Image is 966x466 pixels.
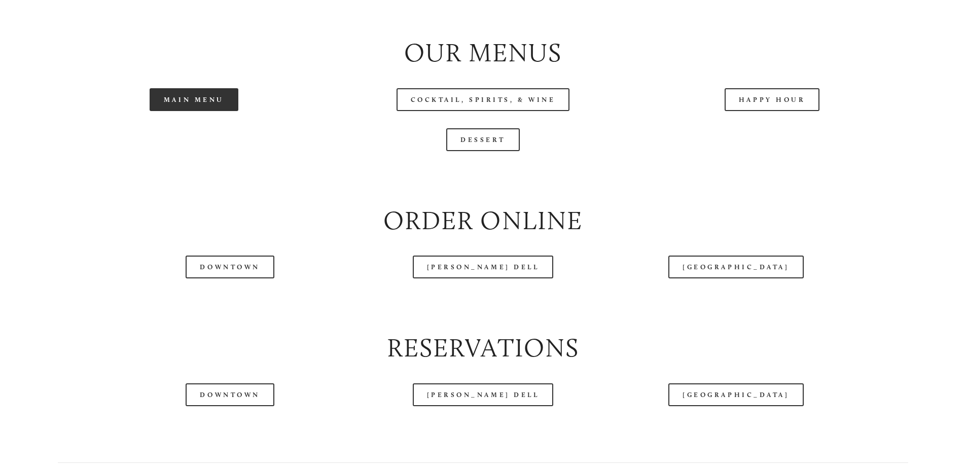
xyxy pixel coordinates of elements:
a: Downtown [186,256,274,278]
h2: Reservations [58,330,908,366]
a: [PERSON_NAME] Dell [413,383,554,406]
a: Cocktail, Spirits, & Wine [397,88,570,111]
a: [GEOGRAPHIC_DATA] [668,383,803,406]
a: Happy Hour [725,88,820,111]
a: [PERSON_NAME] Dell [413,256,554,278]
a: Dessert [446,128,520,151]
h2: Order Online [58,203,908,239]
a: Main Menu [150,88,238,111]
a: Downtown [186,383,274,406]
a: [GEOGRAPHIC_DATA] [668,256,803,278]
